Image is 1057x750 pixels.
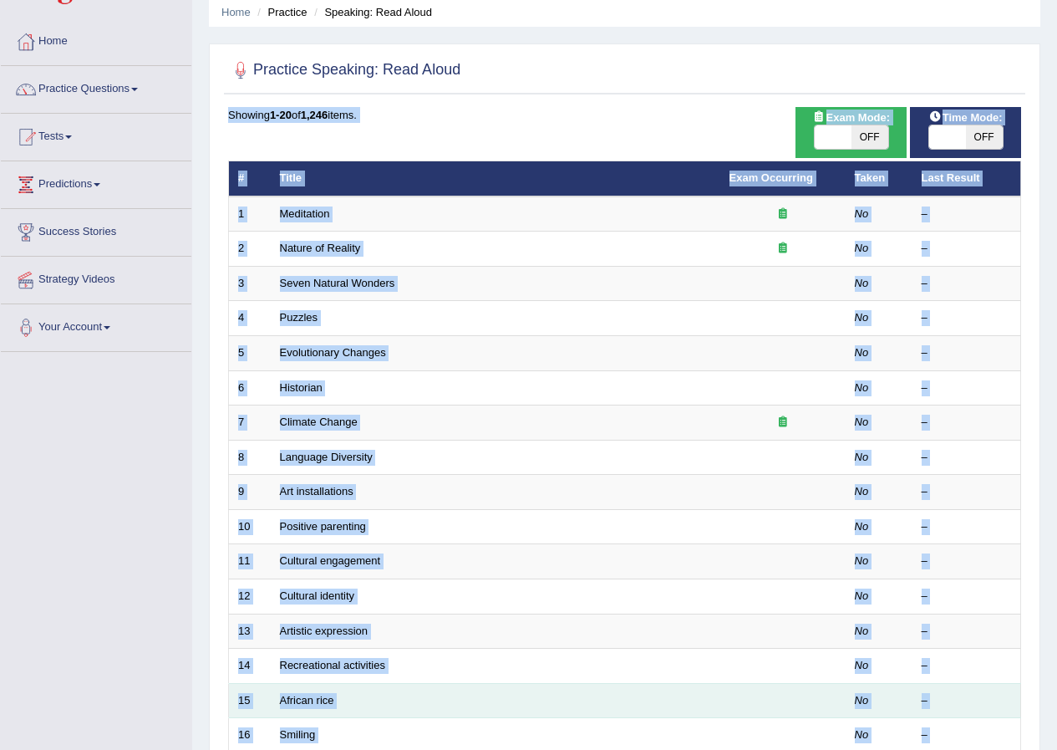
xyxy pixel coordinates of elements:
a: Language Diversity [280,451,373,463]
div: – [922,624,1012,640]
a: Home [221,6,251,18]
em: No [855,554,869,567]
div: – [922,380,1012,396]
a: Seven Natural Wonders [280,277,395,289]
a: Climate Change [280,416,358,428]
th: Title [271,161,720,196]
a: Cultural engagement [280,554,381,567]
em: No [855,277,869,289]
th: # [229,161,271,196]
a: Historian [280,381,323,394]
div: Exam occurring question [729,415,836,431]
a: Artistic expression [280,625,368,637]
em: No [855,207,869,220]
a: Your Account [1,304,191,346]
div: – [922,415,1012,431]
span: OFF [851,125,888,149]
div: Showing of items. [228,107,1021,123]
a: Nature of Reality [280,242,361,254]
em: No [855,451,869,463]
a: Puzzles [280,311,318,324]
em: No [855,485,869,497]
a: Practice Questions [1,66,191,108]
li: Speaking: Read Aloud [310,4,432,20]
em: No [855,728,869,741]
em: No [855,346,869,359]
em: No [855,625,869,637]
span: Exam Mode: [806,109,897,126]
div: – [922,484,1012,500]
em: No [855,659,869,671]
div: – [922,241,1012,257]
div: – [922,450,1012,466]
em: No [855,589,869,602]
td: 15 [229,683,271,718]
div: – [922,658,1012,674]
b: 1-20 [270,109,292,121]
div: Exam occurring question [729,207,836,222]
td: 4 [229,301,271,336]
span: OFF [966,125,1003,149]
a: Cultural identity [280,589,355,602]
td: 8 [229,440,271,475]
a: Predictions [1,161,191,203]
a: Meditation [280,207,330,220]
div: Show exams occurring in exams [795,107,907,158]
em: No [855,520,869,533]
a: Recreational activities [280,659,385,671]
th: Last Result [912,161,1021,196]
em: No [855,242,869,254]
em: No [855,416,869,428]
div: – [922,519,1012,535]
a: Positive parenting [280,520,366,533]
a: Home [1,18,191,60]
em: No [855,311,869,324]
a: Success Stories [1,209,191,251]
li: Practice [253,4,307,20]
th: Taken [846,161,912,196]
div: – [922,727,1012,743]
a: Smiling [280,728,316,741]
div: – [922,554,1012,569]
td: 7 [229,406,271,441]
em: No [855,381,869,394]
span: Time Mode: [922,109,1009,126]
td: 13 [229,614,271,649]
td: 14 [229,649,271,684]
td: 11 [229,544,271,579]
em: No [855,694,869,707]
td: 9 [229,475,271,510]
td: 12 [229,579,271,614]
div: – [922,693,1012,709]
td: 10 [229,509,271,544]
a: Tests [1,114,191,156]
td: 3 [229,266,271,301]
td: 2 [229,232,271,267]
div: – [922,276,1012,292]
a: Exam Occurring [729,171,813,184]
div: – [922,589,1012,605]
div: – [922,207,1012,222]
div: – [922,310,1012,326]
a: African rice [280,694,334,707]
a: Strategy Videos [1,257,191,298]
a: Art installations [280,485,353,497]
td: 1 [229,196,271,232]
b: 1,246 [301,109,328,121]
td: 5 [229,336,271,371]
a: Evolutionary Changes [280,346,386,359]
td: 6 [229,370,271,406]
div: Exam occurring question [729,241,836,257]
div: – [922,345,1012,361]
h2: Practice Speaking: Read Aloud [228,58,460,83]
